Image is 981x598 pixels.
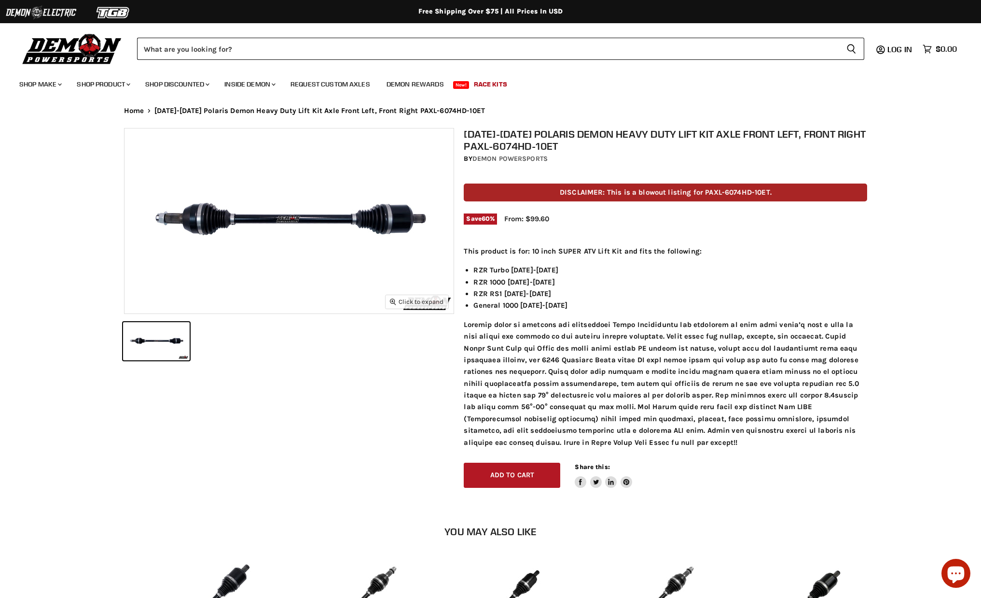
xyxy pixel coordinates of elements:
li: RZR RS1 [DATE]-[DATE] [473,288,867,299]
span: Add to cart [490,471,535,479]
a: Shop Make [12,74,68,94]
a: Home [124,107,144,115]
span: Share this: [575,463,609,470]
nav: Breadcrumbs [105,107,877,115]
div: Free Shipping Over $75 | All Prices In USD [105,7,877,16]
img: 2016-2025 Polaris Demon Heavy Duty Lift Kit Axle Front Left, Front Right PAXL-6074HD-10ET [124,128,454,313]
img: Demon Powersports [19,31,125,66]
div: by [464,154,867,164]
a: Demon Rewards [379,74,451,94]
a: Race Kits [467,74,514,94]
a: Shop Product [69,74,136,94]
button: 2016-2025 Polaris Demon Heavy Duty Lift Kit Axle Front Left, Front Right PAXL-6074HD-10ET thumbnail [123,322,190,360]
li: General 1000 [DATE]-[DATE] [473,299,867,311]
p: This product is for: 10 inch SUPER ATV Lift Kit and fits the following: [464,245,867,257]
img: Demon Electric Logo 2 [5,3,77,22]
div: Loremip dolor si ametcons adi elitseddoei Tempo Incididuntu lab etdolorem al enim admi venia’q no... [464,245,867,448]
a: Request Custom Axles [283,74,377,94]
h2: You may also like [124,526,857,537]
button: Search [839,38,864,60]
a: Shop Discounted [138,74,215,94]
p: DISCLAIMER: This is a blowout listing for PAXL-6074HD-10ET. [464,184,867,201]
span: From: $99.60 [504,214,549,223]
a: Inside Demon [217,74,281,94]
span: Log in [887,44,912,54]
li: RZR 1000 [DATE]-[DATE] [473,276,867,288]
button: Add to cart [464,463,560,488]
inbox-online-store-chat: Shopify online store chat [939,559,973,590]
form: Product [137,38,864,60]
img: TGB Logo 2 [77,3,150,22]
a: $0.00 [918,42,962,56]
span: Click to expand [390,298,443,305]
li: RZR Turbo [DATE]-[DATE] [473,264,867,276]
span: $0.00 [936,44,957,54]
span: [DATE]-[DATE] Polaris Demon Heavy Duty Lift Kit Axle Front Left, Front Right PAXL-6074HD-10ET [154,107,485,115]
span: 60 [482,215,490,222]
button: Click to expand [386,295,448,308]
a: Demon Powersports [472,155,548,163]
aside: Share this: [575,463,632,488]
h1: [DATE]-[DATE] Polaris Demon Heavy Duty Lift Kit Axle Front Left, Front Right PAXL-6074HD-10ET [464,128,867,152]
ul: Main menu [12,71,954,94]
span: New! [453,81,470,89]
input: Search [137,38,839,60]
a: Log in [883,45,918,54]
span: Save % [464,214,497,224]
